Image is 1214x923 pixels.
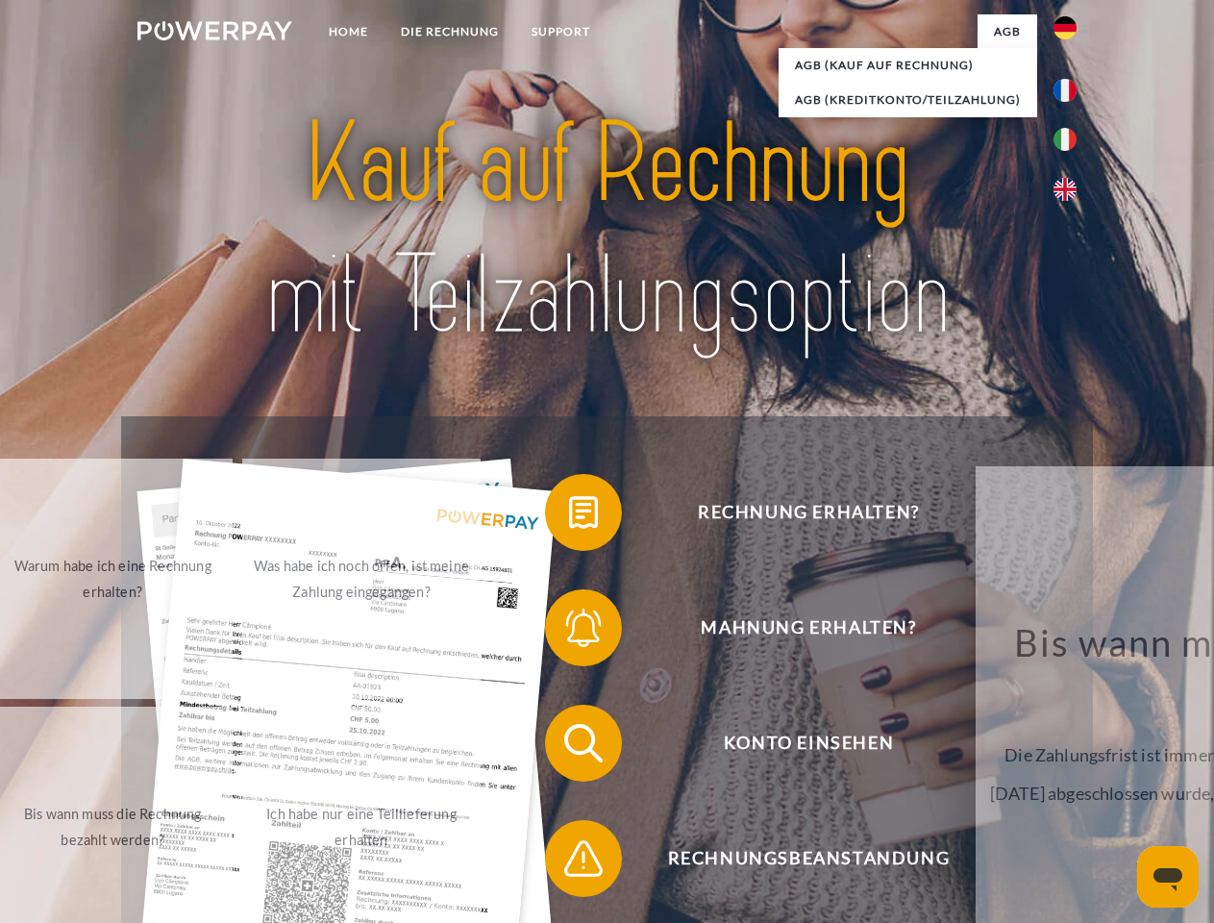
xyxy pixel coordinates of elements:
img: fr [1053,79,1077,102]
img: de [1053,16,1077,39]
a: AGB (Kreditkonto/Teilzahlung) [779,83,1037,117]
div: Was habe ich noch offen, ist meine Zahlung eingegangen? [254,553,470,605]
span: Konto einsehen [573,705,1044,782]
button: Rechnungsbeanstandung [545,820,1045,897]
iframe: Schaltfläche zum Öffnen des Messaging-Fensters [1137,846,1199,908]
a: SUPPORT [515,14,607,49]
a: AGB (Kauf auf Rechnung) [779,48,1037,83]
a: DIE RECHNUNG [384,14,515,49]
img: qb_warning.svg [559,835,607,883]
img: logo-powerpay-white.svg [137,21,292,40]
img: title-powerpay_de.svg [184,92,1030,368]
img: en [1053,178,1077,201]
div: Bis wann muss die Rechnung bezahlt werden? [5,801,221,853]
img: it [1053,128,1077,151]
div: Ich habe nur eine Teillieferung erhalten [254,801,470,853]
a: Was habe ich noch offen, ist meine Zahlung eingegangen? [242,459,482,699]
button: Konto einsehen [545,705,1045,782]
img: qb_search.svg [559,719,607,767]
a: Home [312,14,384,49]
a: agb [978,14,1037,49]
div: Warum habe ich eine Rechnung erhalten? [5,553,221,605]
span: Rechnungsbeanstandung [573,820,1044,897]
